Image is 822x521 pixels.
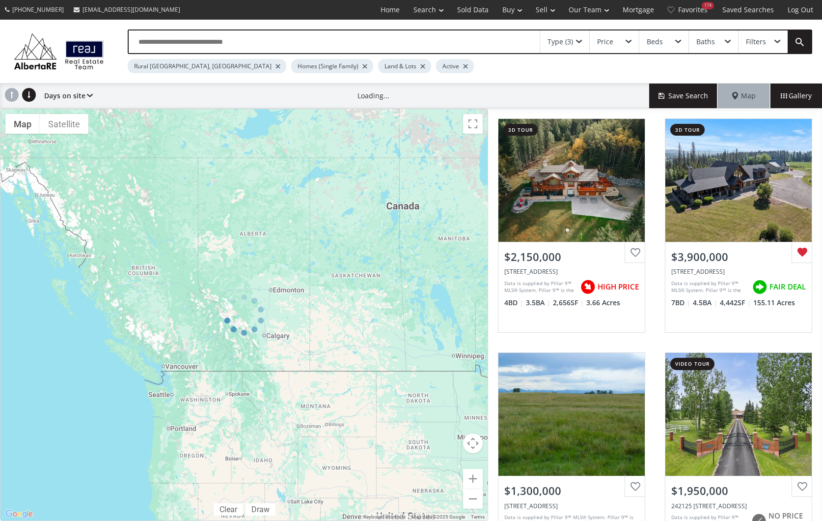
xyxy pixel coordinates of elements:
div: Loading... [357,91,389,101]
span: HIGH PRICE [598,282,639,292]
div: Gallery [770,84,822,108]
span: 155.11 Acres [753,298,795,308]
div: Days on site [39,84,93,108]
a: 3d tour$3,900,000[STREET_ADDRESS]Data is supplied by Pillar 9™ MLS® System. Pillar 9™ is the owne... [655,109,822,343]
div: 242125 8 Street East, Rural Foothills County, AB T1S 3L2 [671,502,806,510]
span: 2,656 SF [553,298,584,308]
span: 4,442 SF [720,298,751,308]
span: 4.5 BA [693,298,717,308]
div: Map [718,84,770,108]
span: 4 BD [504,298,523,308]
span: 3.66 Acres [586,298,620,308]
span: Map [732,91,756,101]
div: Type (3) [548,38,573,45]
div: Active [436,59,474,73]
div: 530 Avenue West, Rural Foothills County, AB T0L 1H0 [504,502,639,510]
div: Data is supplied by Pillar 9™ MLS® System. Pillar 9™ is the owner of the copyright in its MLS® Sy... [504,280,575,294]
div: $1,300,000 [504,483,639,498]
div: $1,950,000 [671,483,806,498]
div: Beds [647,38,663,45]
span: Gallery [781,91,812,101]
button: Save Search [649,84,718,108]
span: 7 BD [671,298,690,308]
img: rating icon [578,277,598,297]
div: 174 [702,2,714,9]
div: 35 Horseshoe Bend, Rural Foothills County, AB T0L 1K0 [504,267,639,276]
div: Homes (Single Family) [291,59,373,73]
span: [EMAIL_ADDRESS][DOMAIN_NAME] [82,5,180,14]
div: $3,900,000 [671,249,806,264]
span: FAIR DEAL [769,282,806,292]
a: [EMAIL_ADDRESS][DOMAIN_NAME] [69,0,185,19]
span: 3.5 BA [526,298,550,308]
span: [PHONE_NUMBER] [12,5,64,14]
div: Filters [746,38,766,45]
div: 272001 272 Street West, Rural Foothills County, AB T0L 1K0 [671,267,806,276]
div: Price [597,38,613,45]
div: $2,150,000 [504,249,639,264]
div: Data is supplied by Pillar 9™ MLS® System. Pillar 9™ is the owner of the copyright in its MLS® Sy... [671,280,747,294]
div: Baths [696,38,715,45]
a: 3d tour$2,150,000[STREET_ADDRESS]Data is supplied by Pillar 9™ MLS® System. Pillar 9™ is the owne... [488,109,655,343]
div: Rural [GEOGRAPHIC_DATA], [GEOGRAPHIC_DATA] [128,59,286,73]
img: Logo [10,31,108,72]
img: rating icon [750,277,769,297]
div: Land & Lots [378,59,431,73]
